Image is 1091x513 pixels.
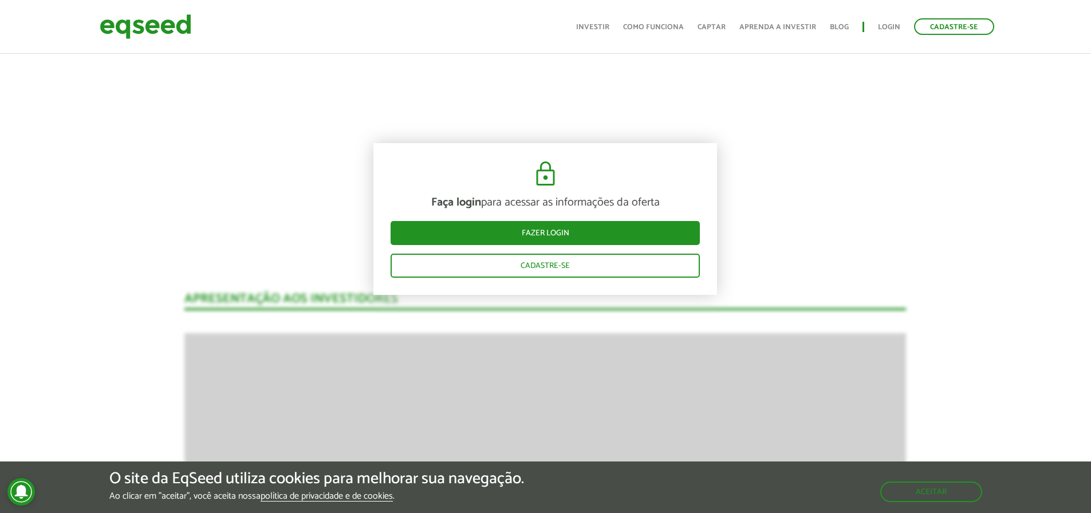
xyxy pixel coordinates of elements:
[914,18,994,35] a: Cadastre-se
[830,23,849,31] a: Blog
[109,470,524,488] h5: O site da EqSeed utiliza cookies para melhorar sua navegação.
[576,23,609,31] a: Investir
[261,492,393,502] a: política de privacidade e de cookies
[391,254,700,278] a: Cadastre-se
[531,160,560,188] img: cadeado.svg
[391,221,700,245] a: Fazer login
[109,491,524,502] p: Ao clicar em "aceitar", você aceita nossa .
[698,23,726,31] a: Captar
[878,23,900,31] a: Login
[391,196,700,210] p: para acessar as informações da oferta
[100,11,191,42] img: EqSeed
[431,193,481,212] strong: Faça login
[739,23,816,31] a: Aprenda a investir
[623,23,684,31] a: Como funciona
[880,482,982,502] button: Aceitar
